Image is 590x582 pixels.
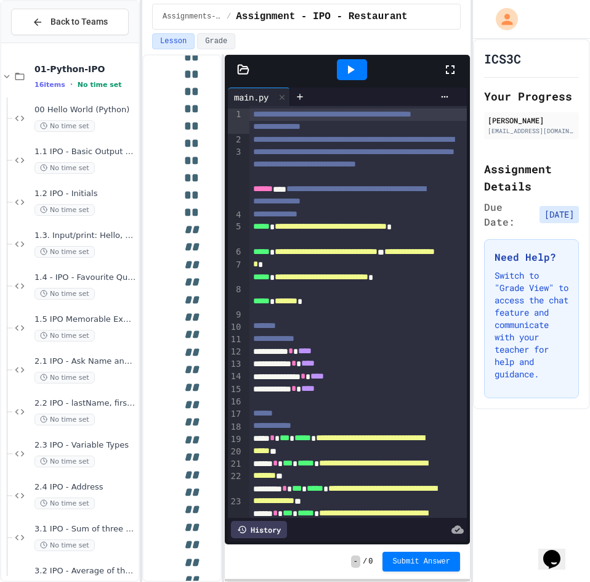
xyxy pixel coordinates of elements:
span: No time set [34,204,95,216]
span: No time set [34,414,95,425]
span: • [70,80,73,89]
span: No time set [34,539,95,551]
span: 2.3 IPO - Variable Types [34,440,136,451]
span: Assignment - IPO - Restaurant [236,9,407,24]
span: [DATE] [539,206,579,223]
span: Due Date: [484,200,535,229]
span: / [227,12,231,22]
span: 00 Hello World (Python) [34,105,136,115]
span: No time set [34,456,95,467]
button: Grade [197,33,235,49]
span: 2.2 IPO - lastName, firstName [34,398,136,409]
h1: ICS3C [484,50,521,67]
span: Back to Teams [51,15,108,28]
button: Back to Teams [11,9,129,35]
div: My Account [483,5,521,33]
span: 3.1 IPO - Sum of three numbers [34,524,136,535]
span: 1.3. Input/print: Hello, [PERSON_NAME]! [34,231,136,241]
span: 2.1 IPO - Ask Name and Age [34,356,136,367]
div: [EMAIL_ADDRESS][DOMAIN_NAME] [488,126,575,136]
span: 16 items [34,81,65,89]
span: No time set [34,120,95,132]
iframe: chat widget [538,533,578,570]
span: 2.4 IPO - Address [34,482,136,493]
span: 1.1 IPO - Basic Output - Word Shapes [34,147,136,157]
button: Lesson [152,33,195,49]
span: No time set [34,162,95,174]
span: Assignments-DUE-DATES-ARE-FIRM [163,12,222,22]
span: No time set [78,81,122,89]
span: No time set [34,288,95,300]
span: 01-Python-IPO [34,64,136,75]
span: 1.5 IPO Memorable Experience [34,314,136,325]
span: No time set [34,498,95,509]
h2: Your Progress [484,88,579,105]
span: 3.2 IPO - Average of three decimal numbers [34,566,136,576]
div: [PERSON_NAME] [488,115,575,126]
span: 1.4 - IPO - Favourite Quote [34,273,136,283]
span: 1.2 IPO - Initials [34,189,136,199]
span: No time set [34,330,95,342]
h2: Assignment Details [484,160,579,195]
span: No time set [34,372,95,383]
h3: Need Help? [495,250,568,264]
span: No time set [34,246,95,258]
p: Switch to "Grade View" to access the chat feature and communicate with your teacher for help and ... [495,269,568,380]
